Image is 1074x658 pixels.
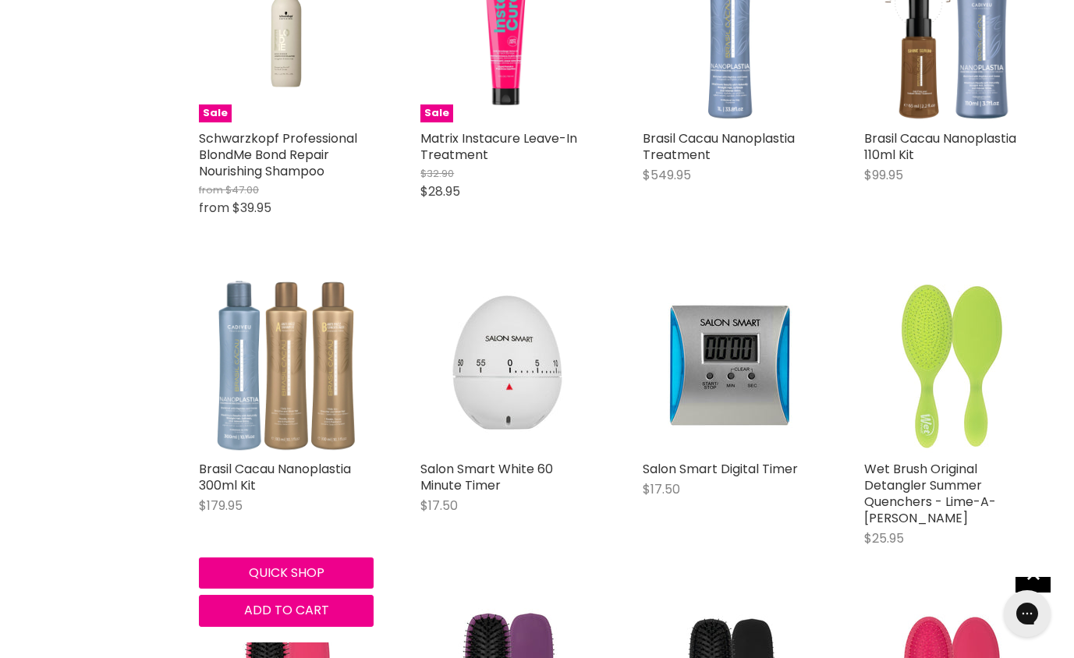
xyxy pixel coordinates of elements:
span: $28.95 [420,182,460,200]
span: Sale [420,104,453,122]
a: Schwarzkopf Professional BlondMe Bond Repair Nourishing Shampoo [199,129,357,180]
button: Add to cart [199,595,374,626]
a: Brasil Cacau Nanoplastia 300ml Kit [199,460,351,494]
img: Wet Brush Original Detangler Summer Quenchers - Lime-A-Rita [864,278,1039,453]
img: Salon Smart White 60 Minute Timer [420,278,595,453]
a: Brasil Cacau Nanoplastia Treatment [643,129,795,164]
span: from [199,199,229,217]
iframe: Gorgias live chat messenger [996,585,1058,642]
a: Salon Smart White 60 Minute Timer [420,278,595,452]
span: $39.95 [232,199,271,217]
span: $32.90 [420,166,454,181]
span: $99.95 [864,166,903,184]
span: Sale [199,104,232,122]
a: Salon Smart Digital Timer [643,278,817,452]
span: $47.00 [225,182,259,197]
span: $25.95 [864,529,904,547]
span: $17.50 [643,480,680,498]
span: $179.95 [199,497,243,515]
img: Salon Smart Digital Timer [643,278,817,453]
img: Brasil Cacau Nanoplastia 300ml Kit [199,278,374,452]
button: Quick shop [199,557,374,589]
a: Salon Smart Digital Timer [643,460,798,478]
a: Wet Brush Original Detangler Summer Quenchers - Lime-A-[PERSON_NAME] [864,460,996,527]
a: Matrix Instacure Leave-In Treatment [420,129,577,164]
span: $17.50 [420,497,458,515]
span: $549.95 [643,166,691,184]
span: Add to cart [244,601,329,619]
a: Wet Brush Original Detangler Summer Quenchers - Lime-A-Rita [864,278,1039,452]
span: from [199,182,223,197]
a: Salon Smart White 60 Minute Timer [420,460,553,494]
a: Brasil Cacau Nanoplastia 110ml Kit [864,129,1016,164]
